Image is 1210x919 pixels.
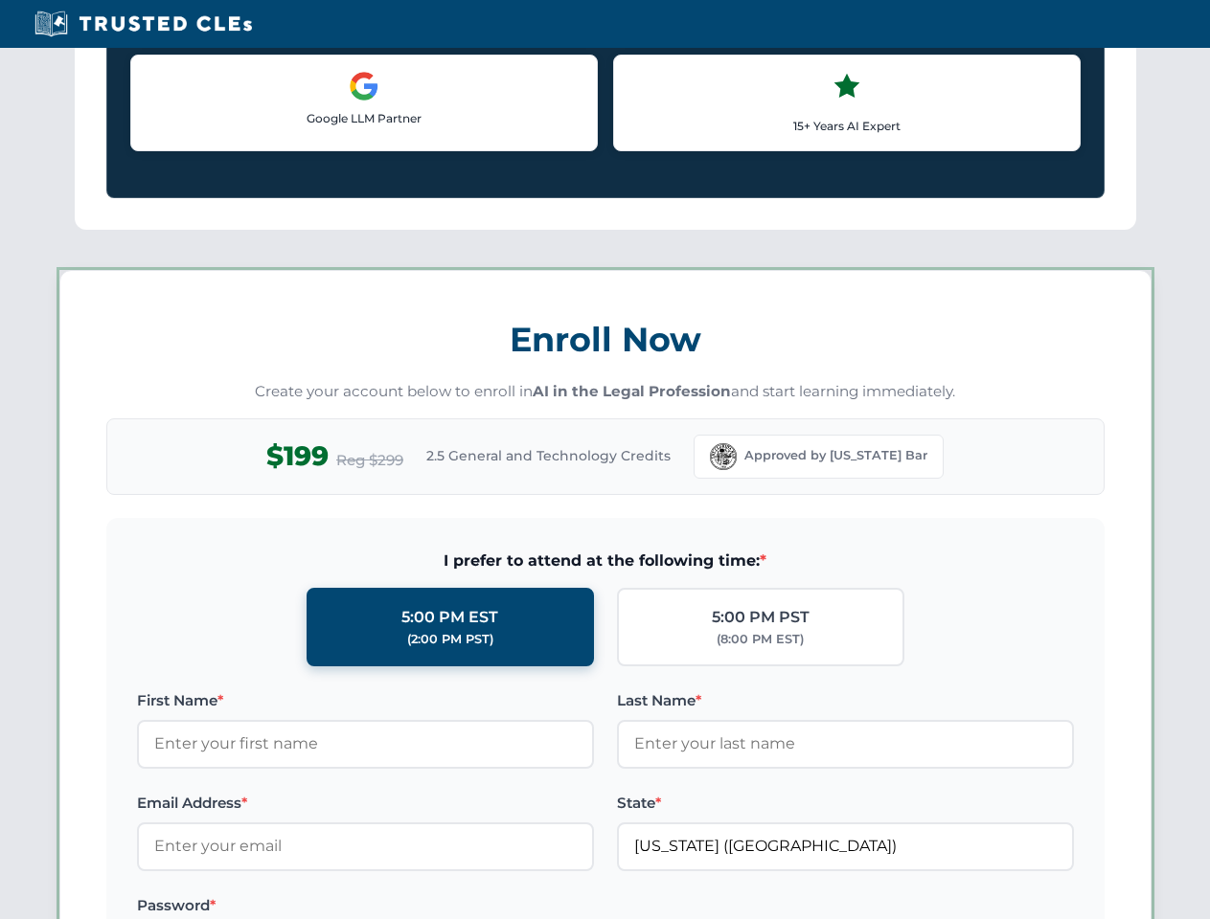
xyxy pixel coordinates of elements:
label: State [617,792,1074,815]
strong: AI in the Legal Profession [533,382,731,400]
span: $199 [266,435,329,478]
span: Reg $299 [336,449,403,472]
label: Email Address [137,792,594,815]
span: 2.5 General and Technology Credits [426,445,671,466]
div: 5:00 PM PST [712,605,810,630]
div: 5:00 PM EST [401,605,498,630]
label: Password [137,894,594,917]
span: Approved by [US_STATE] Bar [744,446,927,465]
span: I prefer to attend at the following time: [137,549,1074,573]
h3: Enroll Now [106,309,1105,370]
input: Enter your email [137,822,594,870]
p: 15+ Years AI Expert [629,117,1064,135]
input: Enter your first name [137,720,594,768]
p: Google LLM Partner [147,109,582,127]
input: Enter your last name [617,720,1074,768]
div: (2:00 PM PST) [407,630,493,649]
img: Trusted CLEs [29,10,258,38]
input: Florida (FL) [617,822,1074,870]
img: Google [349,71,379,101]
label: First Name [137,689,594,712]
label: Last Name [617,689,1074,712]
div: (8:00 PM EST) [717,630,804,649]
p: Create your account below to enroll in and start learning immediately. [106,381,1105,403]
img: Florida Bar [710,443,737,470]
